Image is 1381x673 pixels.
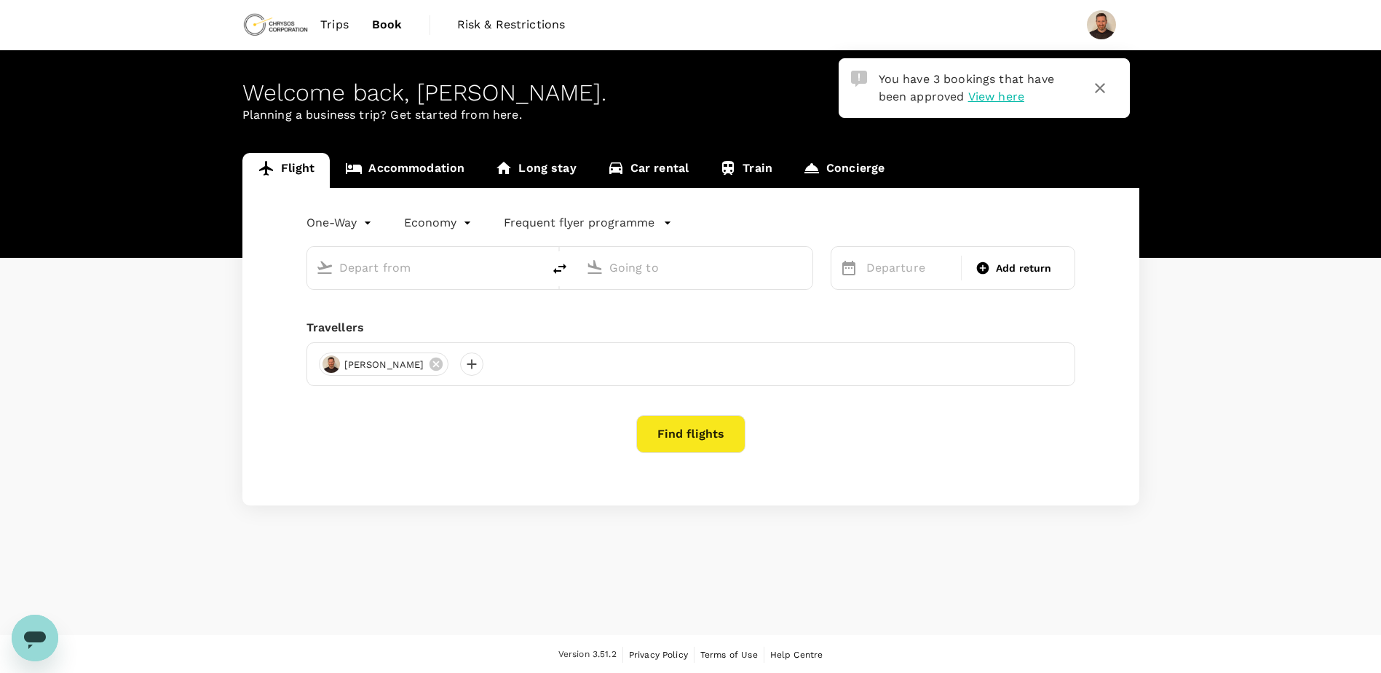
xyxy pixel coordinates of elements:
span: Terms of Use [700,650,758,660]
span: Trips [320,16,349,34]
a: Terms of Use [700,647,758,663]
img: Michael Stormer [1087,10,1116,39]
img: Chrysos Corporation [242,9,309,41]
input: Going to [609,256,782,279]
img: avatar-66b3c33e25ace.png [323,355,340,373]
button: Find flights [636,415,745,453]
span: Version 3.51.2 [558,648,617,662]
button: Open [532,266,535,269]
span: Risk & Restrictions [457,16,566,34]
a: Train [704,153,788,188]
a: Flight [242,153,331,188]
a: Concierge [788,153,900,188]
button: Open [802,266,805,269]
iframe: Button to launch messaging window [12,615,58,661]
span: Add return [996,261,1052,276]
a: Help Centre [770,647,823,663]
a: Long stay [480,153,591,188]
span: Help Centre [770,650,823,660]
span: You have 3 bookings that have been approved [879,72,1054,103]
a: Privacy Policy [629,647,688,663]
p: Departure [866,259,953,277]
span: [PERSON_NAME] [336,358,433,372]
a: Accommodation [330,153,480,188]
a: Car rental [592,153,705,188]
p: Planning a business trip? Get started from here. [242,106,1139,124]
img: Approval [851,71,867,87]
p: Frequent flyer programme [504,214,654,232]
span: Privacy Policy [629,650,688,660]
div: One-Way [306,211,375,235]
div: [PERSON_NAME] [319,353,449,376]
div: Welcome back , [PERSON_NAME] . [242,79,1139,106]
span: Book [372,16,403,34]
input: Depart from [339,256,512,279]
button: delete [542,251,577,286]
span: View here [968,90,1024,103]
div: Economy [404,211,475,235]
div: Travellers [306,319,1075,336]
button: Frequent flyer programme [504,214,672,232]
